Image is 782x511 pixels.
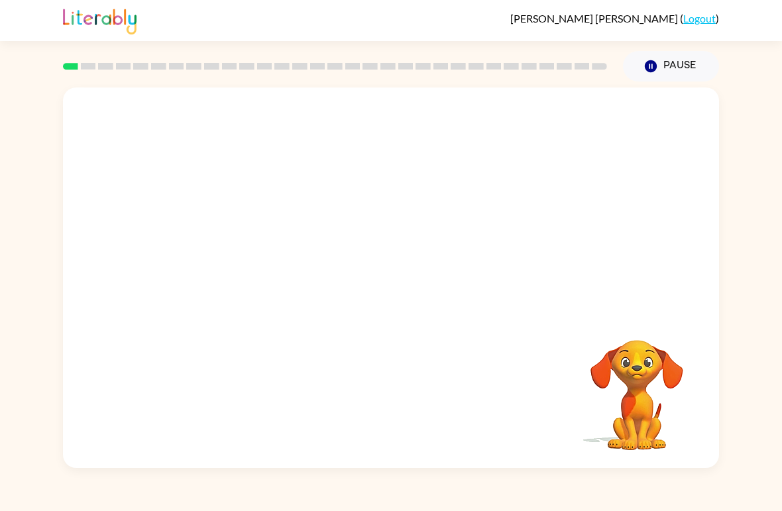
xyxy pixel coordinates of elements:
span: [PERSON_NAME] [PERSON_NAME] [510,12,680,25]
video: Your browser must support playing .mp4 files to use Literably. Please try using another browser. [571,319,703,452]
img: Literably [63,5,137,34]
button: Pause [623,51,719,82]
div: ( ) [510,12,719,25]
a: Logout [683,12,716,25]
